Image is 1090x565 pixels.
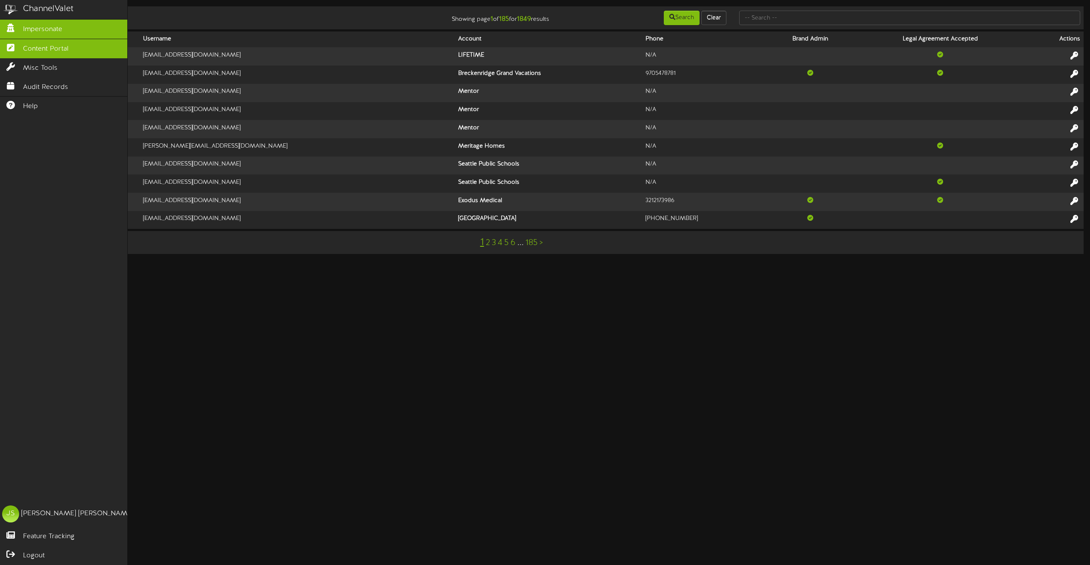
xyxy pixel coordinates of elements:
td: N/A [642,120,766,138]
th: Username [140,31,455,47]
th: Mentor [455,84,642,102]
td: N/A [642,47,766,66]
td: [EMAIL_ADDRESS][DOMAIN_NAME] [140,120,455,138]
a: 6 [511,238,516,248]
span: Misc Tools [23,63,57,73]
div: JS [2,505,19,522]
td: N/A [642,138,766,157]
td: [EMAIL_ADDRESS][DOMAIN_NAME] [140,47,455,66]
span: Help [23,102,38,111]
td: N/A [642,174,766,193]
a: 5 [504,238,509,248]
td: 9705478781 [642,66,766,84]
th: [GEOGRAPHIC_DATA] [455,211,642,229]
button: Clear [701,11,726,25]
th: LIFETIME [455,47,642,66]
a: > [539,238,543,248]
span: Audit Records [23,83,68,92]
th: Mentor [455,102,642,120]
th: Seattle Public Schools [455,174,642,193]
span: Impersonate [23,25,62,34]
th: Exodus Medical [455,193,642,211]
td: N/A [642,84,766,102]
td: [EMAIL_ADDRESS][DOMAIN_NAME] [140,66,455,84]
th: Actions [1026,31,1084,47]
td: [EMAIL_ADDRESS][DOMAIN_NAME] [140,157,455,175]
td: [PERSON_NAME][EMAIL_ADDRESS][DOMAIN_NAME] [140,138,455,157]
th: Legal Agreement Accepted [855,31,1026,47]
a: 185 [525,238,538,248]
div: [PERSON_NAME] [PERSON_NAME] [21,509,133,519]
strong: 185 [499,15,509,23]
td: [EMAIL_ADDRESS][DOMAIN_NAME] [140,174,455,193]
th: Seattle Public Schools [455,157,642,175]
span: Logout [23,551,45,561]
a: ... [517,238,524,248]
strong: 1849 [517,15,531,23]
strong: 1 [490,15,493,23]
th: Breckenridge Grand Vacations [455,66,642,84]
td: [EMAIL_ADDRESS][DOMAIN_NAME] [140,193,455,211]
a: 1 [480,237,484,248]
th: Phone [642,31,766,47]
td: [EMAIL_ADDRESS][DOMAIN_NAME] [140,102,455,120]
td: [PHONE_NUMBER] [642,211,766,229]
td: [EMAIL_ADDRESS][DOMAIN_NAME] [140,84,455,102]
button: Search [664,11,700,25]
a: 2 [486,238,490,248]
input: -- Search -- [739,11,1080,25]
a: 3 [492,238,496,248]
div: Showing page of for results [379,10,556,24]
span: Content Portal [23,44,69,54]
td: 3212173986 [642,193,766,211]
td: N/A [642,102,766,120]
td: N/A [642,157,766,175]
span: Feature Tracking [23,532,75,542]
td: [EMAIL_ADDRESS][DOMAIN_NAME] [140,211,455,229]
div: ChannelValet [23,3,74,15]
th: Brand Admin [766,31,855,47]
th: Meritage Homes [455,138,642,157]
th: Mentor [455,120,642,138]
a: 4 [498,238,502,248]
th: Account [455,31,642,47]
